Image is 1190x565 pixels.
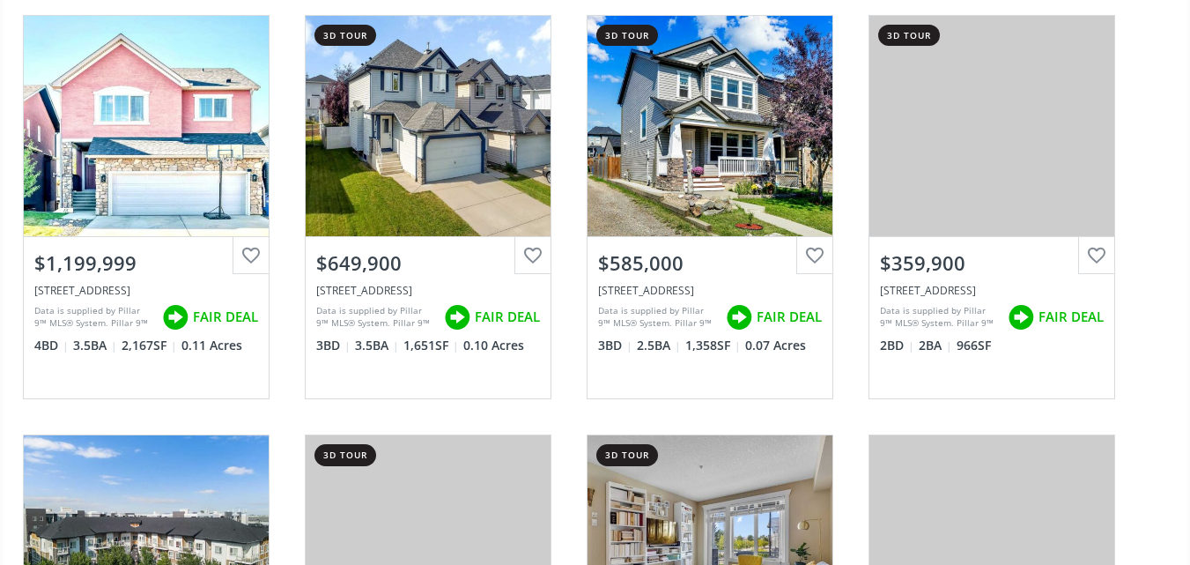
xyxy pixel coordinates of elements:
div: 146 Silverado Plains Circle SW, Calgary, AB T2X 0G5 [598,283,822,298]
span: 3 BD [598,337,632,354]
span: 3.5 BA [355,337,399,354]
div: $585,000 [598,249,822,277]
div: 13 Cranbrook Cove SE, Calgary, AB T3M 2S9 [34,283,258,298]
span: 2 BD [880,337,914,354]
span: 2,167 SF [122,337,177,354]
span: 0.07 Acres [745,337,806,354]
span: 3 BD [316,337,351,354]
span: FAIR DEAL [193,308,258,326]
div: Data is supplied by Pillar 9™ MLS® System. Pillar 9™ is the owner of the copyright in its MLS® Sy... [34,304,153,331]
span: 1,651 SF [403,337,459,354]
div: $1,199,999 [34,249,258,277]
span: 1,358 SF [685,337,741,354]
img: rating icon [1003,300,1038,335]
span: 2.5 BA [637,337,681,354]
div: Data is supplied by Pillar 9™ MLS® System. Pillar 9™ is the owner of the copyright in its MLS® Sy... [316,304,435,331]
div: Data is supplied by Pillar 9™ MLS® System. Pillar 9™ is the owner of the copyright in its MLS® Sy... [598,304,717,331]
div: 4350 Seton Drive SE #116, Calgary, AB T3M 3B1 [880,283,1104,298]
img: rating icon [721,300,757,335]
img: rating icon [440,300,475,335]
span: 4 BD [34,337,69,354]
span: FAIR DEAL [1038,308,1104,326]
div: 12666 Coventry Hills Way NE, Calgary, AB T3K 4Z9 [316,283,540,298]
span: 0.10 Acres [463,337,524,354]
span: FAIR DEAL [757,308,822,326]
span: 3.5 BA [73,337,117,354]
img: rating icon [158,300,193,335]
span: 966 SF [957,337,991,354]
div: Data is supplied by Pillar 9™ MLS® System. Pillar 9™ is the owner of the copyright in its MLS® Sy... [880,304,999,331]
div: $649,900 [316,249,540,277]
span: FAIR DEAL [475,308,540,326]
span: 0.11 Acres [181,337,242,354]
span: 2 BA [919,337,952,354]
div: $359,900 [880,249,1104,277]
